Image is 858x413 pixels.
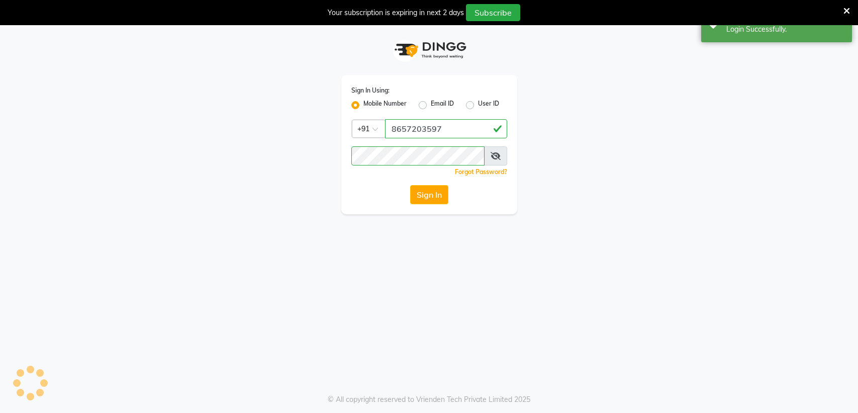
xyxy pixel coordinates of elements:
button: Sign In [410,185,448,204]
input: Username [351,146,485,166]
div: Login Successfully. [726,24,844,35]
label: Sign In Using: [351,86,390,95]
div: Your subscription is expiring in next 2 days [328,8,464,18]
a: Forgot Password? [455,168,507,176]
img: logo1.svg [389,35,469,65]
button: Subscribe [466,4,520,21]
label: Email ID [431,99,454,111]
label: User ID [478,99,499,111]
label: Mobile Number [363,99,407,111]
input: Username [385,119,507,138]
